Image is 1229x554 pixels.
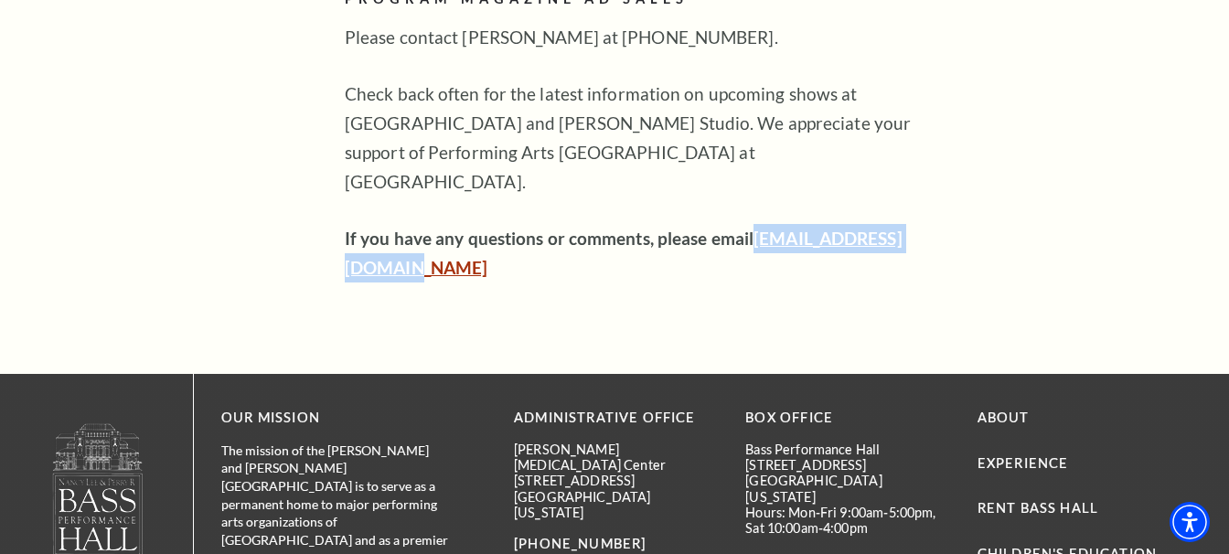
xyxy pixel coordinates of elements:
p: Hours: Mon-Fri 9:00am-5:00pm, Sat 10:00am-4:00pm [745,505,949,537]
p: BOX OFFICE [745,407,949,430]
a: Rent Bass Hall [978,500,1098,516]
p: [GEOGRAPHIC_DATA][US_STATE] [745,473,949,505]
p: [PERSON_NAME][MEDICAL_DATA] Center [514,442,718,474]
p: OUR MISSION [221,407,450,430]
p: Check back often for the latest information on upcoming shows at [GEOGRAPHIC_DATA] and [PERSON_NA... [345,80,939,197]
strong: If you have any questions or comments, please email [345,228,903,278]
p: Please contact [PERSON_NAME] at [PHONE_NUMBER]. [345,23,939,52]
p: [STREET_ADDRESS] [514,473,718,488]
p: Administrative Office [514,407,718,430]
a: [EMAIL_ADDRESS][DOMAIN_NAME] [345,228,903,278]
div: Accessibility Menu [1170,502,1210,542]
p: [GEOGRAPHIC_DATA][US_STATE] [514,489,718,521]
a: About [978,410,1030,425]
p: [STREET_ADDRESS] [745,457,949,473]
p: Bass Performance Hall [745,442,949,457]
a: Experience [978,455,1069,471]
